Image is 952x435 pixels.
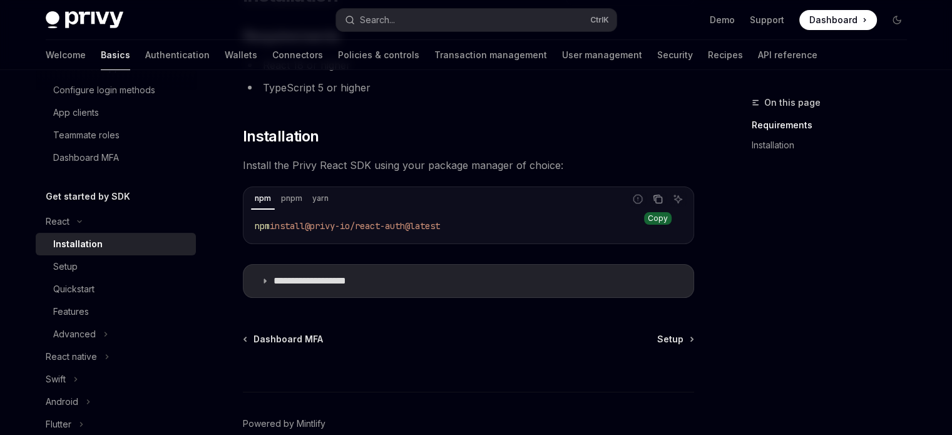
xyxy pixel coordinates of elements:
button: React native [36,345,196,368]
div: Advanced [53,327,96,342]
span: install [270,220,305,232]
button: Copy the contents from the code block [650,191,666,207]
span: Install the Privy React SDK using your package manager of choice: [243,156,694,174]
a: Support [750,14,784,26]
a: Security [657,40,693,70]
button: Ask AI [670,191,686,207]
a: Connectors [272,40,323,70]
a: Powered by Mintlify [243,417,325,430]
a: API reference [758,40,817,70]
button: Toggle dark mode [887,10,907,30]
span: Dashboard [809,14,857,26]
span: npm [255,220,270,232]
a: Setup [36,255,196,278]
a: Teammate roles [36,124,196,146]
div: Android [46,394,78,409]
div: Copy [644,212,672,225]
img: dark logo [46,11,123,29]
span: Installation [243,126,319,146]
span: Dashboard MFA [253,333,323,345]
a: Features [36,300,196,323]
a: Recipes [708,40,743,70]
a: Transaction management [434,40,547,70]
div: Flutter [46,417,71,432]
div: Search... [360,13,395,28]
a: Configure login methods [36,79,196,101]
div: pnpm [277,191,306,206]
a: Basics [101,40,130,70]
button: Advanced [36,323,196,345]
a: Quickstart [36,278,196,300]
a: Dashboard [799,10,877,30]
a: Dashboard MFA [36,146,196,169]
a: Requirements [752,115,917,135]
div: Dashboard MFA [53,150,119,165]
div: Setup [53,259,78,274]
a: Installation [752,135,917,155]
a: User management [562,40,642,70]
div: npm [251,191,275,206]
button: Android [36,391,196,413]
span: Ctrl K [590,15,609,25]
div: Quickstart [53,282,95,297]
a: Demo [710,14,735,26]
a: Installation [36,233,196,255]
li: TypeScript 5 or higher [243,79,694,96]
button: Report incorrect code [630,191,646,207]
div: Configure login methods [53,83,155,98]
div: React [46,214,69,229]
div: App clients [53,105,99,120]
a: Welcome [46,40,86,70]
h5: Get started by SDK [46,189,130,204]
div: Swift [46,372,66,387]
span: Setup [657,333,683,345]
div: Teammate roles [53,128,120,143]
div: React native [46,349,97,364]
span: @privy-io/react-auth@latest [305,220,440,232]
a: Authentication [145,40,210,70]
a: Wallets [225,40,257,70]
button: Search...CtrlK [336,9,617,31]
a: Dashboard MFA [244,333,323,345]
a: Setup [657,333,693,345]
div: yarn [309,191,332,206]
a: Policies & controls [338,40,419,70]
div: Features [53,304,89,319]
a: App clients [36,101,196,124]
span: On this page [764,95,821,110]
button: Swift [36,368,196,391]
div: Installation [53,237,103,252]
button: React [36,210,196,233]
